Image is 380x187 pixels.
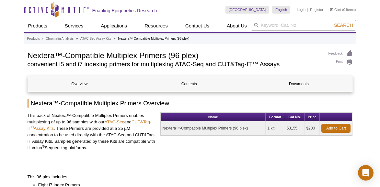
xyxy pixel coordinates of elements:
a: Contact Us [181,20,213,32]
p: This 96 plex includes: [28,174,353,180]
li: | [307,6,308,14]
th: Name [161,113,266,121]
td: Nextera™-Compatible Multiplex Primers (96 plex) [161,121,266,135]
a: Services [61,20,87,32]
a: Contents [137,76,241,92]
a: English [272,6,290,14]
th: Price [305,113,320,121]
li: » [76,37,78,40]
sup: ® [42,144,45,148]
sup: ® [31,125,34,129]
a: Print [328,59,353,66]
h1: Nextera™-Compatible Multiplex Primers (96 plex) [28,50,322,60]
a: [GEOGRAPHIC_DATA] [225,6,269,14]
h2: Enabling Epigenetics Research [92,8,157,14]
a: Login [297,7,305,12]
a: Documents [247,76,351,92]
a: Applications [97,20,131,32]
td: 53155 [285,121,305,135]
th: Format [266,113,285,121]
button: Search [332,22,355,28]
img: Your Cart [330,8,333,11]
a: Overview [28,76,131,92]
a: ATAC-Seq Assay Kits [80,36,111,42]
p: This pack of Nextera™-Compatible Multiplex Primers enables multiplexing of up to 96 samples with ... [28,112,156,151]
a: Products [24,20,51,32]
a: Add to Cart [321,124,351,133]
a: Cart [330,7,341,12]
li: (0 items) [330,6,356,14]
li: » [41,37,43,40]
a: About Us [223,20,251,32]
a: Resources [141,20,172,32]
span: Search [334,23,353,28]
a: Products [27,36,40,42]
a: Feedback [328,50,353,57]
td: $200 [305,121,320,135]
td: 1 kit [266,121,285,135]
li: Nextera™-Compatible Multiplex Primers (96 plex) [118,37,189,40]
a: Register [310,7,323,12]
a: Chromatin Analysis [46,36,74,42]
li: » [114,37,116,40]
div: Open Intercom Messenger [358,165,374,181]
h2: Nextera™-Compatible Multiplex Primers Overview [28,99,353,108]
h2: convenient i5 and i7 indexing primers for multiplexing ATAC-Seq and CUT&Tag-IT™ Assays [28,61,322,67]
input: Keyword, Cat. No. [251,20,356,31]
th: Cat No. [285,113,305,121]
a: ATAC-Seq [105,119,124,124]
